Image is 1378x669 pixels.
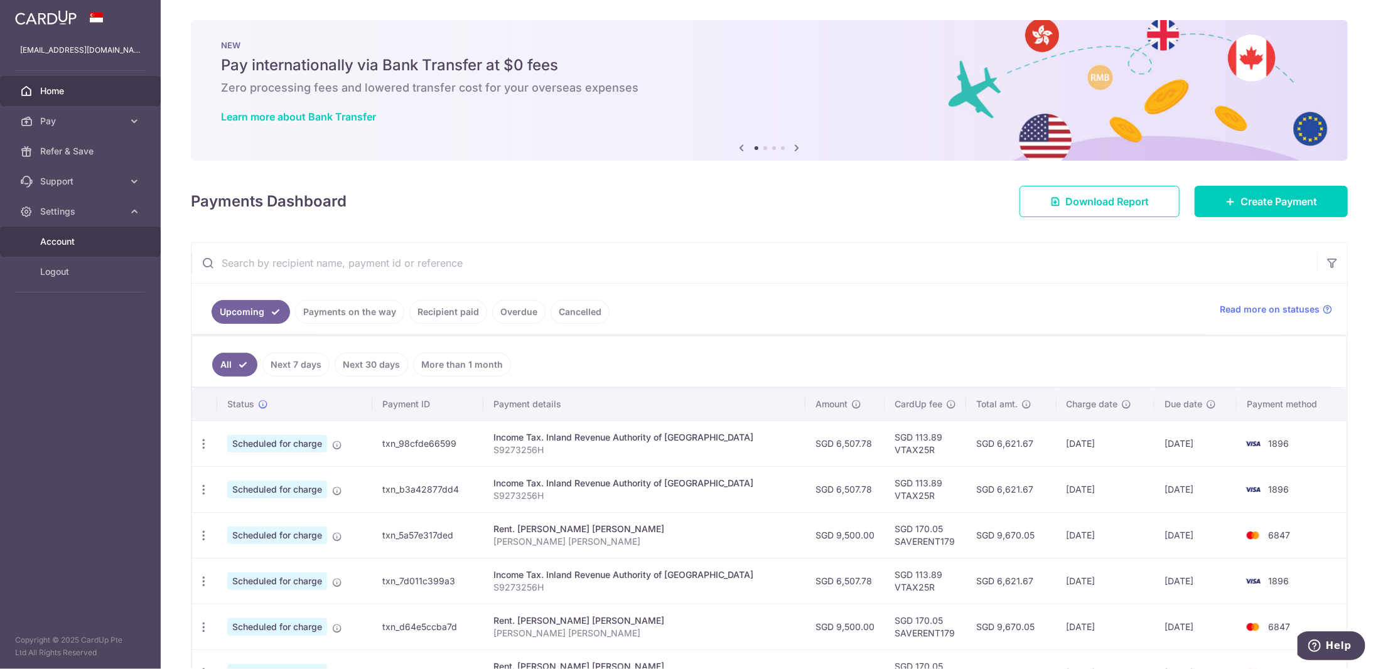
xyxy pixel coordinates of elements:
td: [DATE] [1057,604,1155,650]
td: [DATE] [1155,466,1237,512]
td: [DATE] [1155,558,1237,604]
td: txn_d64e5ccba7d [372,604,483,650]
span: Read more on statuses [1220,303,1320,316]
td: SGD 9,500.00 [805,604,885,650]
td: txn_b3a42877dd4 [372,466,483,512]
span: Total amt. [976,398,1018,410]
p: S9273256H [493,581,795,594]
td: SGD 6,507.78 [805,466,885,512]
td: SGD 6,621.67 [966,558,1057,604]
div: Income Tax. Inland Revenue Authority of [GEOGRAPHIC_DATA] [493,431,795,444]
td: [DATE] [1057,466,1155,512]
td: SGD 9,670.05 [966,512,1057,558]
input: Search by recipient name, payment id or reference [191,243,1317,283]
td: [DATE] [1057,558,1155,604]
td: SGD 6,621.67 [966,466,1057,512]
a: Payments on the way [295,300,404,324]
td: SGD 170.05 SAVERENT179 [885,604,966,650]
a: Cancelled [551,300,610,324]
h4: Payments Dashboard [191,190,347,213]
th: Payment ID [372,388,483,420]
span: Due date [1165,398,1202,410]
td: [DATE] [1155,604,1237,650]
img: Bank Card [1241,436,1266,451]
img: Bank Card [1241,528,1266,543]
p: S9273256H [493,490,795,502]
span: Charge date [1067,398,1118,410]
p: S9273256H [493,444,795,456]
span: Status [227,398,254,410]
td: SGD 113.89 VTAX25R [885,558,966,604]
span: Scheduled for charge [227,527,327,544]
span: 6847 [1268,530,1290,540]
span: Support [40,175,123,188]
span: Scheduled for charge [227,572,327,590]
td: SGD 6,507.78 [805,558,885,604]
th: Payment method [1237,388,1347,420]
span: Download Report [1065,194,1149,209]
a: Create Payment [1195,186,1348,217]
span: Settings [40,205,123,218]
a: Recipient paid [409,300,487,324]
td: SGD 6,507.78 [805,420,885,466]
div: Income Tax. Inland Revenue Authority of [GEOGRAPHIC_DATA] [493,569,795,581]
th: Payment details [483,388,805,420]
a: All [212,353,257,377]
span: Create Payment [1241,194,1317,209]
a: Learn more about Bank Transfer [221,110,376,123]
a: Download Report [1020,186,1180,217]
td: txn_5a57e317ded [372,512,483,558]
p: [EMAIL_ADDRESS][DOMAIN_NAME] [20,44,141,56]
a: Overdue [492,300,546,324]
div: Income Tax. Inland Revenue Authority of [GEOGRAPHIC_DATA] [493,477,795,490]
img: CardUp [15,10,77,25]
a: Next 30 days [335,353,408,377]
span: 1896 [1268,438,1289,449]
td: SGD 9,500.00 [805,512,885,558]
a: More than 1 month [413,353,511,377]
h5: Pay internationally via Bank Transfer at $0 fees [221,55,1318,75]
td: [DATE] [1155,420,1237,466]
span: 1896 [1268,575,1289,586]
span: 6847 [1268,621,1290,632]
div: Rent. [PERSON_NAME] [PERSON_NAME] [493,523,795,535]
td: SGD 113.89 VTAX25R [885,466,966,512]
span: Scheduled for charge [227,481,327,498]
span: Account [40,235,123,248]
span: Logout [40,265,123,278]
iframe: Opens a widget where you can find more information [1298,631,1365,663]
a: Next 7 days [262,353,330,377]
h6: Zero processing fees and lowered transfer cost for your overseas expenses [221,80,1318,95]
img: Bank Card [1241,574,1266,589]
td: [DATE] [1155,512,1237,558]
img: Bank Card [1241,619,1266,634]
a: Upcoming [212,300,290,324]
span: Home [40,85,123,97]
td: [DATE] [1057,420,1155,466]
p: [PERSON_NAME] [PERSON_NAME] [493,627,795,640]
td: SGD 170.05 SAVERENT179 [885,512,966,558]
img: Bank Card [1241,482,1266,497]
a: Read more on statuses [1220,303,1332,316]
td: [DATE] [1057,512,1155,558]
td: txn_7d011c399a3 [372,558,483,604]
span: Scheduled for charge [227,618,327,636]
td: SGD 9,670.05 [966,604,1057,650]
img: Bank transfer banner [191,20,1348,161]
div: Rent. [PERSON_NAME] [PERSON_NAME] [493,614,795,627]
span: Scheduled for charge [227,435,327,452]
span: Refer & Save [40,145,123,158]
td: SGD 6,621.67 [966,420,1057,466]
span: CardUp fee [895,398,942,410]
span: Pay [40,115,123,127]
span: Amount [815,398,848,410]
td: SGD 113.89 VTAX25R [885,420,966,466]
p: NEW [221,40,1318,50]
span: 1896 [1268,484,1289,495]
p: [PERSON_NAME] [PERSON_NAME] [493,535,795,548]
td: txn_98cfde66599 [372,420,483,466]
